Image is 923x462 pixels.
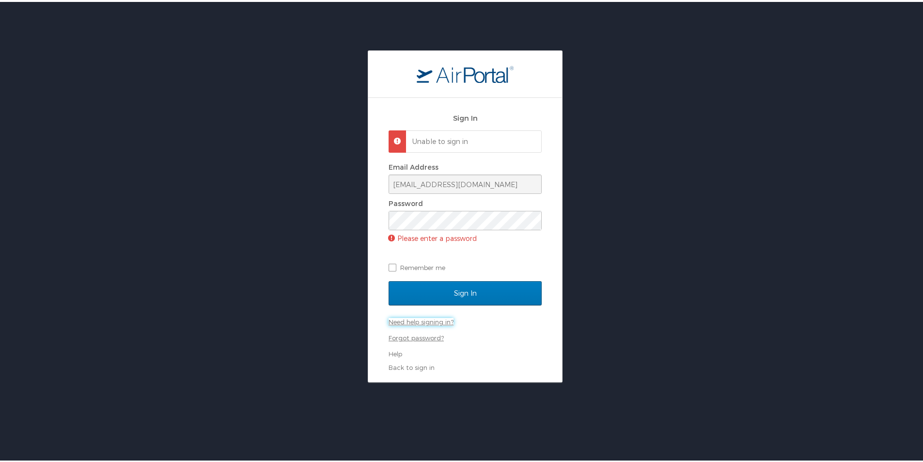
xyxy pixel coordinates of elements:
a: Need help signing in? [389,316,454,324]
label: Remember me [389,258,542,273]
a: Forgot password? [389,332,444,340]
img: logo [417,64,514,81]
label: Password [389,197,423,206]
h2: Sign In [389,111,542,122]
p: Unable to sign in [412,135,532,144]
a: Help [389,348,402,356]
input: Sign In [389,279,542,303]
label: Email Address [389,161,438,169]
a: Back to sign in [389,362,435,369]
p: Please enter a password [389,228,542,244]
